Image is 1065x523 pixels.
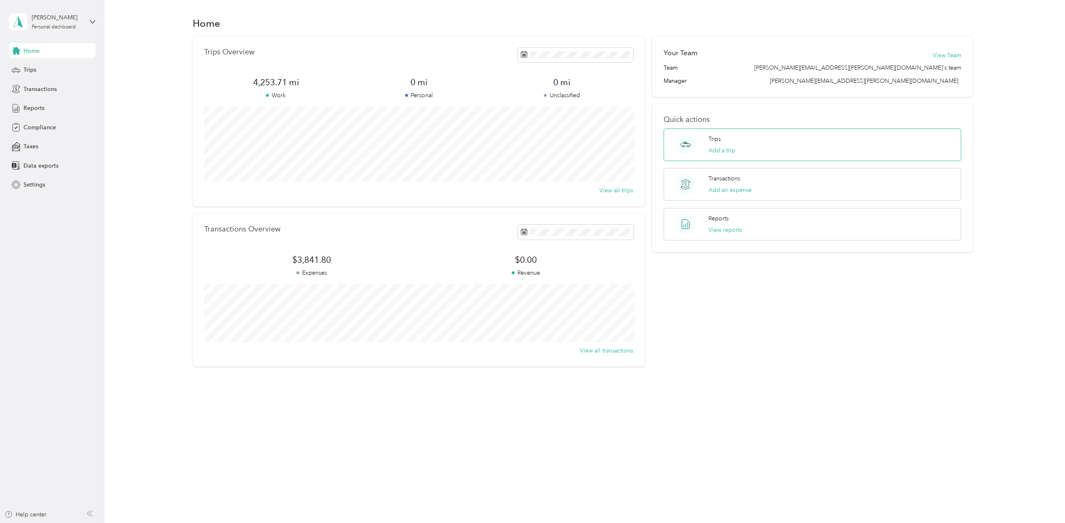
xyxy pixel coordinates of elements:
div: Personal dashboard [32,25,76,30]
span: Team [664,63,678,72]
p: Work [204,91,347,100]
span: Transactions [23,85,57,93]
span: 4,253.71 mi [204,77,347,88]
p: Unclassified [490,91,633,100]
span: 0 mi [347,77,490,88]
h1: Home [193,19,220,28]
button: View all transactions [580,346,633,355]
iframe: Everlance-gr Chat Button Frame [1019,477,1065,523]
span: Data exports [23,161,58,170]
p: Expenses [204,269,419,277]
p: Revenue [419,269,633,277]
button: Add an expense [708,186,752,194]
span: Manager [664,77,687,85]
p: Transactions [708,174,740,183]
p: Trips Overview [204,48,254,56]
button: Help center [5,510,47,519]
span: $3,841.80 [204,254,419,266]
button: View all trips [599,186,633,195]
span: Taxes [23,142,38,151]
span: $0.00 [419,254,633,266]
button: Add a trip [708,146,735,155]
p: Trips [708,135,721,143]
span: [PERSON_NAME][EMAIL_ADDRESS][PERSON_NAME][DOMAIN_NAME]'s team [754,63,961,72]
p: Transactions Overview [204,225,280,233]
div: [PERSON_NAME] [32,13,83,22]
span: 0 mi [490,77,633,88]
span: [PERSON_NAME][EMAIL_ADDRESS][PERSON_NAME][DOMAIN_NAME] [770,77,958,84]
span: Compliance [23,123,56,132]
button: View Team [933,51,961,60]
p: Quick actions [664,115,961,124]
span: Settings [23,180,45,189]
span: Home [23,47,40,55]
h2: Your Team [664,48,697,58]
button: View reports [708,226,742,234]
p: Personal [347,91,490,100]
span: Trips [23,65,36,74]
span: Reports [23,104,44,112]
p: Reports [708,214,729,223]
